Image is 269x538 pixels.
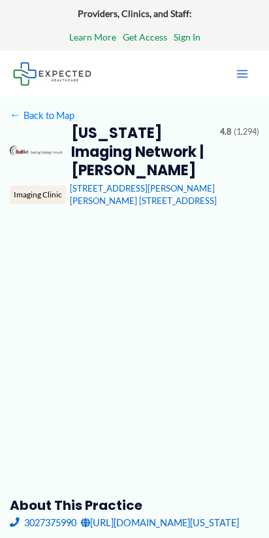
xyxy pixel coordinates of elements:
strong: Providers, Clinics, and Staff: [78,8,192,19]
h3: About this practice [10,497,260,514]
button: Main menu toggle [229,60,256,88]
a: Learn More [69,29,116,46]
a: 3027375990 [10,514,76,531]
div: Imaging Clinic [10,186,66,204]
h2: [US_STATE] Imaging Network | [PERSON_NAME] [71,124,211,180]
a: [URL][DOMAIN_NAME][US_STATE] [81,514,239,531]
img: Expected Healthcare Logo - side, dark font, small [13,62,91,85]
a: Get Access [123,29,167,46]
span: 4.8 [220,124,231,140]
a: ←Back to Map [10,107,74,124]
a: [STREET_ADDRESS][PERSON_NAME][PERSON_NAME] [STREET_ADDRESS] [70,183,217,205]
span: ← [10,109,22,121]
span: (1,294) [234,124,259,140]
a: Sign In [174,29,200,46]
